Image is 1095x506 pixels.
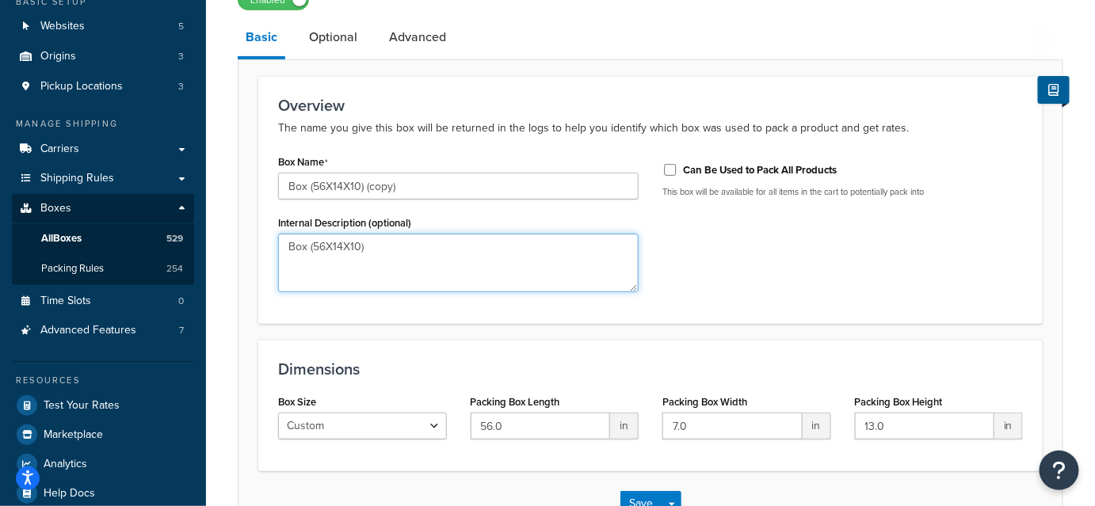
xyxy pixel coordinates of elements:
a: Shipping Rules [12,164,194,193]
a: AllBoxes529 [12,224,194,253]
span: Test Your Rates [44,399,120,413]
div: Resources [12,374,194,387]
button: Show Help Docs [1038,76,1070,104]
a: Origins3 [12,42,194,71]
label: Packing Box Height [855,396,943,408]
a: Carriers [12,135,194,164]
span: 254 [166,262,183,276]
li: Time Slots [12,287,194,316]
h3: Overview [278,97,1023,114]
a: Advanced Features7 [12,316,194,345]
li: Advanced Features [12,316,194,345]
a: Marketplace [12,420,194,449]
a: Websites5 [12,12,194,41]
h3: Dimensions [278,360,1023,378]
label: Box Name [278,156,328,169]
span: Analytics [44,458,87,471]
label: Internal Description (optional) [278,217,411,229]
a: Packing Rules254 [12,254,194,283]
span: Websites [40,20,85,33]
span: All Boxes [41,232,82,245]
span: Shipping Rules [40,172,114,185]
span: Boxes [40,202,71,215]
span: 3 [178,50,184,63]
span: Origins [40,50,76,63]
span: Advanced Features [40,324,136,337]
span: in [803,413,831,439]
span: Help Docs [44,487,95,500]
span: in [610,413,639,439]
li: Origins [12,42,194,71]
li: Packing Rules [12,254,194,283]
li: Websites [12,12,194,41]
a: Optional [301,18,365,56]
label: Packing Box Length [471,396,560,408]
a: Analytics [12,450,194,478]
a: Pickup Locations3 [12,72,194,101]
li: Pickup Locations [12,72,194,101]
span: Packing Rules [41,262,104,276]
textarea: Box (56X14X10) [278,234,639,292]
div: Manage Shipping [12,117,194,131]
a: Basic [238,18,285,59]
a: Advanced [381,18,454,56]
label: Can Be Used to Pack All Products [683,163,837,177]
li: Boxes [12,194,194,284]
a: Boxes [12,194,194,223]
label: Packing Box Width [662,396,747,408]
label: Box Size [278,396,316,408]
button: Open Resource Center [1040,451,1079,490]
span: Pickup Locations [40,80,123,93]
span: 3 [178,80,184,93]
span: Carriers [40,143,79,156]
span: Marketplace [44,428,103,442]
span: 0 [178,295,184,308]
p: The name you give this box will be returned in the logs to help you identify which box was used t... [278,119,1023,138]
span: 7 [179,324,184,337]
a: Time Slots0 [12,287,194,316]
a: Test Your Rates [12,391,194,420]
p: This box will be available for all items in the cart to potentially pack into [662,186,1023,198]
span: 5 [178,20,184,33]
span: in [994,413,1023,439]
span: Time Slots [40,295,91,308]
span: 529 [166,232,183,245]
